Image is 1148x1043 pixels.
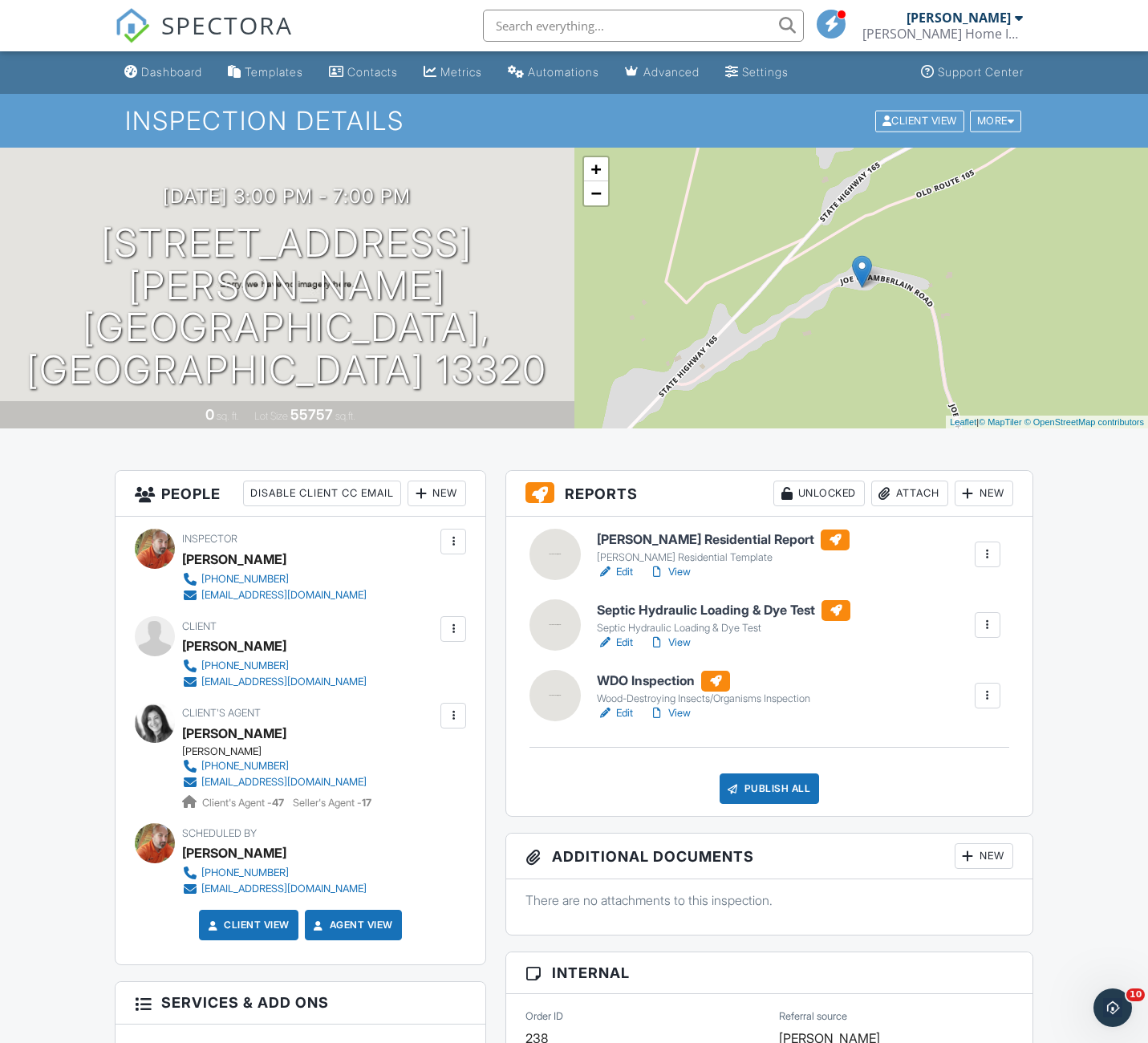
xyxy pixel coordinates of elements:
[874,114,968,126] a: Client View
[649,564,691,580] a: View
[719,58,795,87] a: Settings
[115,8,150,43] img: The Best Home Inspection Software - Spectora
[290,406,333,423] div: 55757
[597,530,850,550] h6: [PERSON_NAME] Residential Report
[871,481,948,506] div: Attach
[955,843,1013,869] div: New
[643,65,700,79] div: Advanced
[970,110,1022,132] div: More
[619,58,706,87] a: Advanced
[161,8,293,42] span: SPECTORA
[163,185,411,207] h3: [DATE] 3:00 pm - 7:00 pm
[1126,988,1145,1001] span: 10
[907,10,1011,26] div: [PERSON_NAME]
[483,10,804,42] input: Search everything...
[597,600,850,635] a: Septic Hydraulic Loading & Dye Test Septic Hydraulic Loading & Dye Test
[322,58,404,87] a: Contacts
[201,573,289,586] div: [PHONE_NUMBER]
[597,564,633,580] a: Edit
[26,222,549,392] h1: [STREET_ADDRESS][PERSON_NAME] [GEOGRAPHIC_DATA], [GEOGRAPHIC_DATA] 13320
[946,416,1148,429] div: |
[141,65,202,79] div: Dashboard
[915,58,1030,87] a: Support Center
[118,58,209,87] a: Dashboard
[182,533,237,545] span: Inspector
[955,481,1013,506] div: New
[979,417,1022,427] a: © MapTiler
[205,917,290,933] a: Client View
[597,705,633,721] a: Edit
[272,797,284,809] strong: 47
[201,589,367,602] div: [EMAIL_ADDRESS][DOMAIN_NAME]
[254,410,288,422] span: Lot Size
[597,671,810,692] h6: WDO Inspection
[506,834,1032,879] h3: Additional Documents
[1093,988,1132,1027] iframe: Intercom live chat
[182,634,286,658] div: [PERSON_NAME]
[501,58,606,87] a: Automations (Basic)
[597,600,850,621] h6: Septic Hydraulic Loading & Dye Test
[182,547,286,571] div: [PERSON_NAME]
[201,659,289,672] div: [PHONE_NUMBER]
[597,530,850,565] a: [PERSON_NAME] Residential Report [PERSON_NAME] Residential Template
[202,797,286,809] span: Client's Agent -
[525,891,1013,909] p: There are no attachments to this inspection.
[649,705,691,721] a: View
[597,671,810,706] a: WDO Inspection Wood-Destroying Insects/Organisms Inspection
[182,758,367,774] a: [PHONE_NUMBER]
[182,865,367,881] a: [PHONE_NUMBER]
[440,65,482,79] div: Metrics
[1024,417,1144,427] a: © OpenStreetMap contributors
[115,22,293,55] a: SPECTORA
[293,797,371,809] span: Seller's Agent -
[773,481,865,506] div: Unlocked
[875,110,964,132] div: Client View
[779,1009,847,1024] label: Referral source
[182,841,286,865] div: [PERSON_NAME]
[182,587,367,603] a: [EMAIL_ADDRESS][DOMAIN_NAME]
[243,481,401,506] div: Disable Client CC Email
[335,410,355,422] span: sq.ft.
[182,721,286,745] a: [PERSON_NAME]
[506,471,1032,517] h3: Reports
[201,866,289,879] div: [PHONE_NUMBER]
[417,58,489,87] a: Metrics
[125,107,1023,135] h1: Inspection Details
[182,827,257,839] span: Scheduled By
[597,635,633,651] a: Edit
[584,157,608,181] a: Zoom in
[116,471,485,517] h3: People
[201,760,289,773] div: [PHONE_NUMBER]
[597,622,850,635] div: Septic Hydraulic Loading & Dye Test
[182,658,367,674] a: [PHONE_NUMBER]
[525,1009,563,1024] label: Order ID
[201,776,367,789] div: [EMAIL_ADDRESS][DOMAIN_NAME]
[862,26,1023,42] div: Kincaid Home Inspection Services
[597,551,850,564] div: [PERSON_NAME] Residential Template
[950,417,976,427] a: Leaflet
[938,65,1024,79] div: Support Center
[720,773,820,804] div: Publish All
[506,952,1032,994] h3: Internal
[584,181,608,205] a: Zoom out
[245,65,303,79] div: Templates
[347,65,398,79] div: Contacts
[201,883,367,895] div: [EMAIL_ADDRESS][DOMAIN_NAME]
[597,692,810,705] div: Wood-Destroying Insects/Organisms Inspection
[182,571,367,587] a: [PHONE_NUMBER]
[182,745,379,758] div: [PERSON_NAME]
[182,774,367,790] a: [EMAIL_ADDRESS][DOMAIN_NAME]
[182,881,367,897] a: [EMAIL_ADDRESS][DOMAIN_NAME]
[742,65,789,79] div: Settings
[649,635,691,651] a: View
[182,674,367,690] a: [EMAIL_ADDRESS][DOMAIN_NAME]
[116,982,485,1024] h3: Services & Add ons
[182,707,261,719] span: Client's Agent
[182,620,217,632] span: Client
[205,406,214,423] div: 0
[201,676,367,688] div: [EMAIL_ADDRESS][DOMAIN_NAME]
[408,481,466,506] div: New
[362,797,371,809] strong: 17
[221,58,310,87] a: Templates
